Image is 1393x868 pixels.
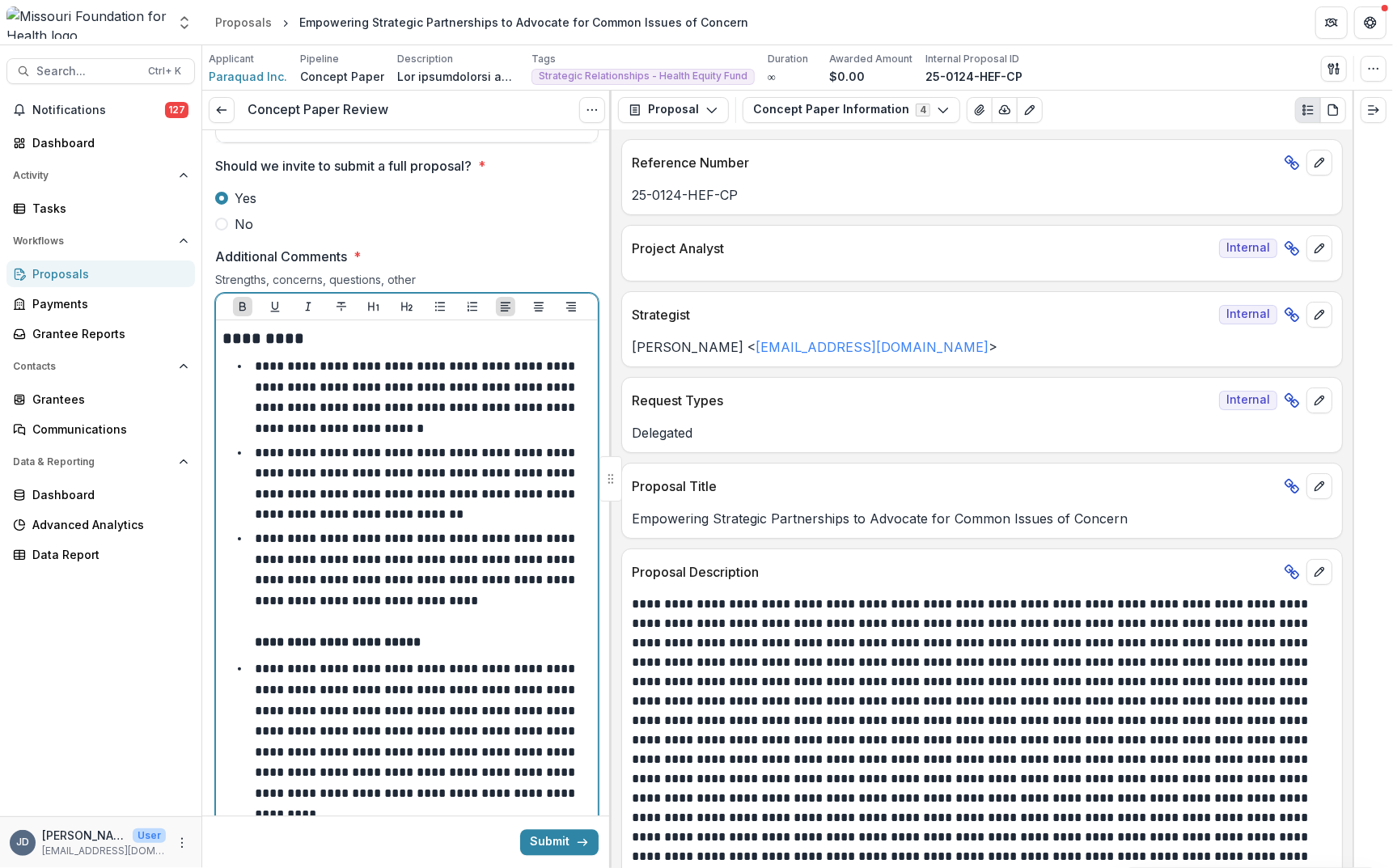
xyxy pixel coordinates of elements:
[1219,305,1277,324] span: Internal
[1306,559,1332,585] button: edit
[632,391,1213,410] p: Request Types
[430,297,450,316] button: Bullet List
[1315,6,1348,39] button: Partners
[925,68,1023,85] p: 25-0124-HEF-CP
[632,153,1277,172] p: Reference Number
[1219,239,1277,258] span: Internal
[632,423,1332,442] p: Delegated
[299,14,748,31] div: Empowering Strategic Partnerships to Advocate for Common Issues of Concern
[233,297,252,316] button: Bold
[298,297,318,316] button: Italicize
[32,104,165,117] span: Notifications
[173,6,196,39] button: Open entity switcher
[496,297,515,316] button: Align Left
[1306,387,1332,413] button: edit
[6,290,195,317] a: Payments
[209,11,755,34] nav: breadcrumb
[6,97,195,123] button: Notifications127
[579,97,605,123] button: Options
[925,52,1019,66] p: Internal Proposal ID
[1306,235,1332,261] button: edit
[618,97,729,123] button: Proposal
[632,562,1277,582] p: Proposal Description
[1361,97,1387,123] button: Expand right
[42,844,166,858] p: [EMAIL_ADDRESS][DOMAIN_NAME]
[42,827,126,844] p: [PERSON_NAME]
[632,337,1332,357] p: [PERSON_NAME] < >
[209,68,287,85] a: Paraquad Inc.
[6,163,195,188] button: Open Activity
[397,297,417,316] button: Heading 2
[1306,150,1332,176] button: edit
[1017,97,1043,123] button: Edit as form
[215,273,599,293] div: Strengths, concerns, questions, other
[300,52,339,66] p: Pipeline
[632,185,1332,205] p: 25-0124-HEF-CP
[332,297,351,316] button: Strike
[520,829,599,855] button: Submit
[1306,473,1332,499] button: edit
[6,6,167,39] img: Missouri Foundation for Health logo
[632,509,1332,528] p: Empowering Strategic Partnerships to Advocate for Common Issues of Concern
[6,58,195,84] button: Search...
[13,170,172,181] span: Activity
[6,354,195,379] button: Open Contacts
[300,68,384,85] p: Concept Paper
[13,361,172,372] span: Contacts
[561,297,581,316] button: Align Right
[397,68,519,85] p: Lor ipsumdolorsi ametco adipiscing elitseddoei te incididuntu labo etdoloremagn ali enimadmi ven ...
[6,195,195,222] a: Tasks
[215,14,272,31] div: Proposals
[16,837,29,848] div: Jessica Daugherty
[632,476,1277,496] p: Proposal Title
[1219,391,1277,410] span: Internal
[6,511,195,538] a: Advanced Analytics
[145,62,184,80] div: Ctrl + K
[529,297,548,316] button: Align Center
[463,297,482,316] button: Ordered List
[6,320,195,347] a: Grantee Reports
[165,102,188,118] span: 127
[6,129,195,156] a: Dashboard
[829,68,865,85] p: $0.00
[768,52,808,66] p: Duration
[632,305,1213,324] p: Strategist
[743,97,960,123] button: Concept Paper Information4
[32,486,182,503] div: Dashboard
[32,516,182,533] div: Advanced Analytics
[1320,97,1346,123] button: PDF view
[36,65,138,78] span: Search...
[6,481,195,508] a: Dashboard
[967,97,993,123] button: View Attached Files
[397,52,453,66] p: Description
[1295,97,1321,123] button: Plaintext view
[32,134,182,151] div: Dashboard
[235,214,253,234] span: No
[32,325,182,342] div: Grantee Reports
[1354,6,1387,39] button: Get Help
[32,421,182,438] div: Communications
[248,102,388,117] h3: Concept Paper Review
[13,235,172,247] span: Workflows
[6,260,195,287] a: Proposals
[6,449,195,475] button: Open Data & Reporting
[215,156,472,176] p: Should we invite to submit a full proposal?
[6,386,195,413] a: Grantees
[209,11,278,34] a: Proposals
[172,833,192,853] button: More
[539,70,747,82] span: Strategic Relationships - Health Equity Fund
[32,546,182,563] div: Data Report
[265,297,285,316] button: Underline
[756,339,989,355] a: [EMAIL_ADDRESS][DOMAIN_NAME]
[829,52,912,66] p: Awarded Amount
[1306,302,1332,328] button: edit
[768,68,776,85] p: ∞
[32,265,182,282] div: Proposals
[364,297,383,316] button: Heading 1
[133,828,166,843] p: User
[32,295,182,312] div: Payments
[32,200,182,217] div: Tasks
[32,391,182,408] div: Grantees
[13,456,172,468] span: Data & Reporting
